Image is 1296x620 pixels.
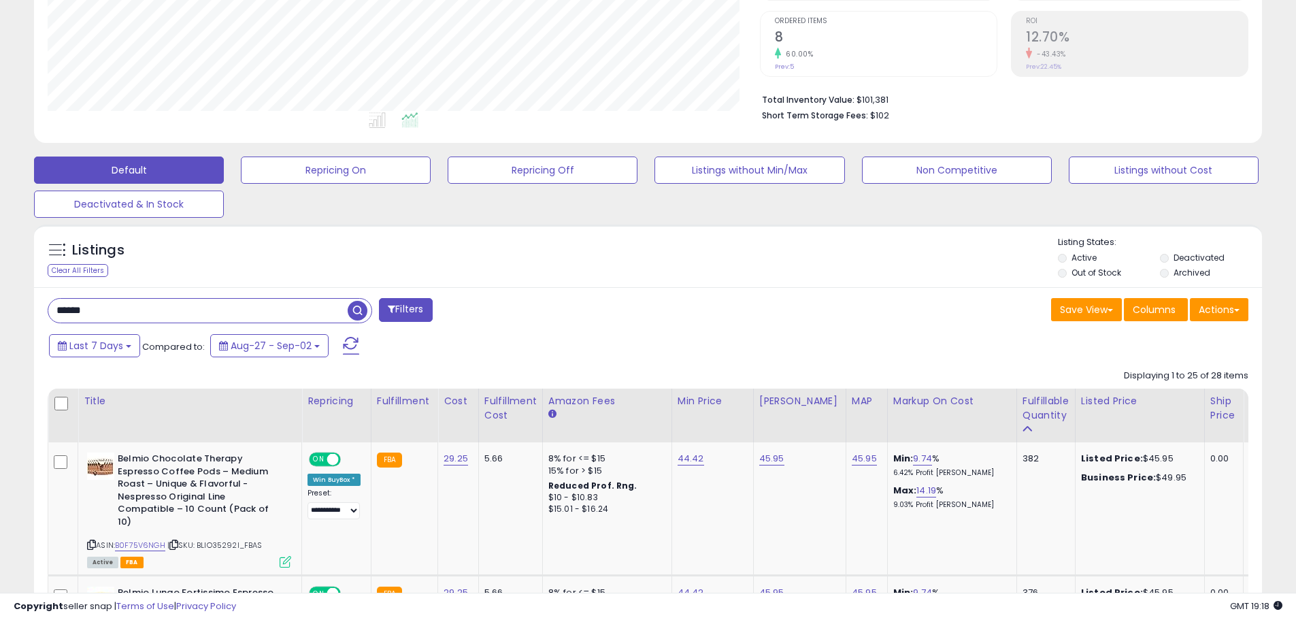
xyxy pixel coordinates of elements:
div: Fulfillable Quantity [1023,394,1069,423]
b: Min: [893,452,914,465]
a: 45.95 [759,452,784,466]
h2: 12.70% [1026,29,1248,48]
th: The percentage added to the cost of goods (COGS) that forms the calculator for Min & Max prices. [887,389,1016,442]
div: % [893,453,1006,478]
span: Last 7 Days [69,339,123,353]
span: ON [310,454,327,466]
span: Aug-27 - Sep-02 [231,339,312,353]
div: % [893,485,1006,510]
div: Cost [444,394,473,408]
div: Ship Price [1210,394,1237,423]
button: Repricing Off [448,157,637,184]
div: 0.00 [1210,453,1233,465]
div: Listed Price [1081,394,1199,408]
div: MAP [852,394,882,408]
h2: 8 [775,29,997,48]
button: Last 7 Days [49,334,140,357]
span: OFF [339,454,361,466]
span: 2025-09-10 19:18 GMT [1230,600,1282,613]
div: Min Price [678,394,748,408]
b: Total Inventory Value: [762,94,854,105]
strong: Copyright [14,600,63,613]
button: Actions [1190,298,1248,321]
label: Archived [1174,267,1210,278]
p: 6.42% Profit [PERSON_NAME] [893,468,1006,478]
b: Max: [893,484,917,497]
a: 14.19 [916,484,936,497]
button: Columns [1124,298,1188,321]
b: Business Price: [1081,471,1156,484]
img: 41vGPCtkCaL._SL40_.jpg [87,453,114,480]
span: | SKU: BLIO35292I_FBAS [167,540,263,551]
div: Fulfillment [377,394,432,408]
div: Repricing [308,394,365,408]
p: Listing States: [1058,236,1262,249]
a: 29.25 [444,452,468,466]
label: Out of Stock [1071,267,1121,278]
a: 45.95 [852,452,877,466]
li: $101,381 [762,91,1238,107]
a: B0F75V6NGH [115,540,165,551]
div: [PERSON_NAME] [759,394,840,408]
small: 60.00% [781,49,813,59]
span: $102 [870,109,889,122]
label: Deactivated [1174,252,1225,263]
button: Listings without Min/Max [654,157,844,184]
button: Listings without Cost [1069,157,1259,184]
button: Non Competitive [862,157,1052,184]
b: Belmio Chocolate Therapy Espresso Coffee Pods – Medium Roast – Unique & Flavorful - Nespresso Ori... [118,453,283,532]
div: Fulfillment Cost [484,394,537,423]
button: Filters [379,298,432,322]
small: -43.43% [1032,49,1066,59]
p: 9.03% Profit [PERSON_NAME] [893,500,1006,510]
b: Reduced Prof. Rng. [548,480,637,491]
a: 9.74 [913,452,932,466]
label: Active [1071,252,1097,263]
span: FBA [120,557,144,568]
div: Markup on Cost [893,394,1011,408]
span: Columns [1133,303,1176,316]
span: All listings currently available for purchase on Amazon [87,557,118,568]
div: seller snap | | [14,600,236,613]
div: Displaying 1 to 25 of 28 items [1124,370,1248,382]
small: Prev: 5 [775,63,794,71]
div: Win BuyBox * [308,474,361,486]
b: Short Term Storage Fees: [762,110,868,121]
div: Preset: [308,489,361,519]
small: FBA [377,453,402,468]
div: Title [84,394,296,408]
button: Save View [1051,298,1122,321]
small: Prev: 22.45% [1026,63,1061,71]
h5: Listings [72,241,124,260]
div: 5.66 [484,453,532,465]
button: Repricing On [241,157,431,184]
a: Terms of Use [116,600,174,613]
div: $45.95 [1081,453,1194,465]
a: Privacy Policy [176,600,236,613]
div: $49.95 [1081,472,1194,484]
span: Compared to: [142,340,205,353]
b: Listed Price: [1081,452,1143,465]
a: 44.42 [678,452,704,466]
small: Amazon Fees. [548,408,556,421]
div: $10 - $10.83 [548,492,661,504]
span: ROI [1026,18,1248,25]
div: 8% for <= $15 [548,453,661,465]
button: Default [34,157,224,184]
span: Ordered Items [775,18,997,25]
div: 382 [1023,453,1065,465]
button: Deactivated & In Stock [34,191,224,218]
div: Amazon Fees [548,394,666,408]
div: Clear All Filters [48,264,108,277]
div: $15.01 - $16.24 [548,504,661,515]
div: 15% for > $15 [548,465,661,477]
div: ASIN: [87,453,291,566]
button: Aug-27 - Sep-02 [210,334,329,357]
